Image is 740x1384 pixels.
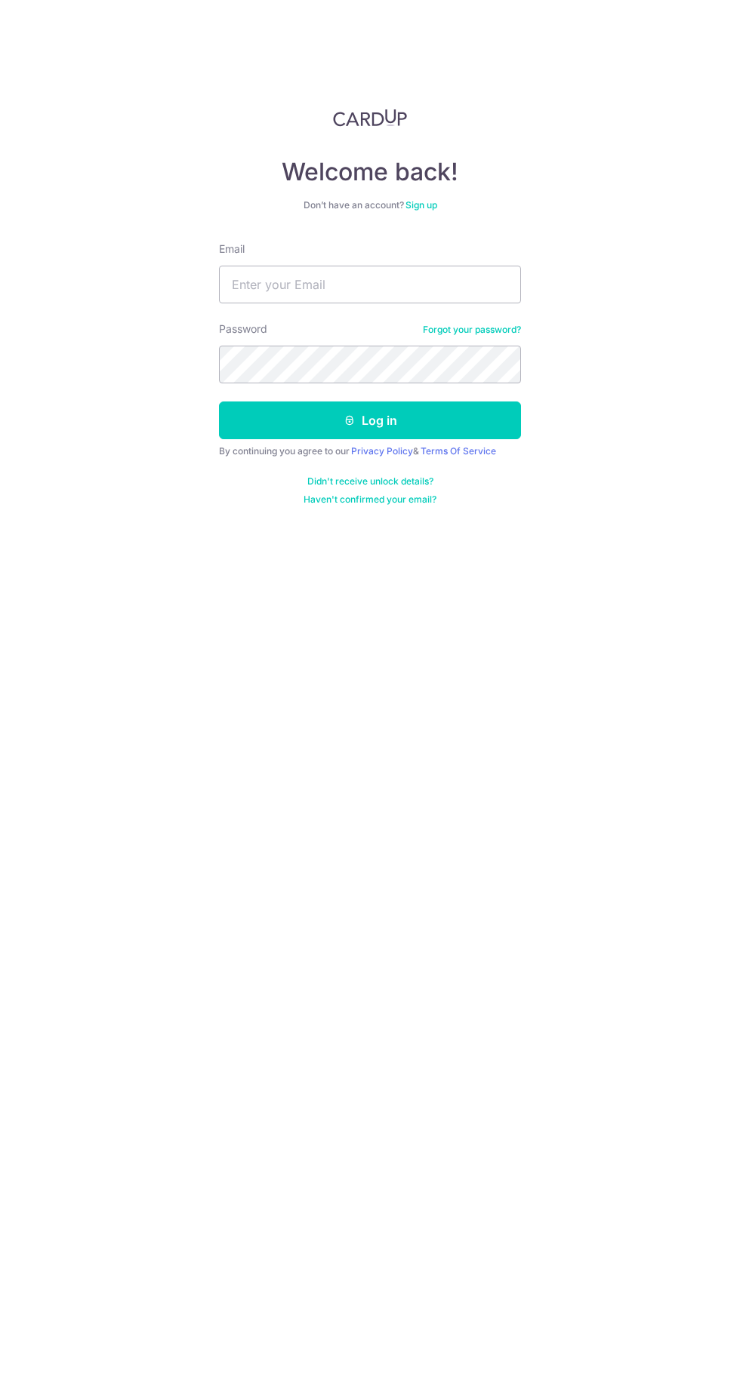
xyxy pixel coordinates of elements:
[351,445,413,457] a: Privacy Policy
[333,109,407,127] img: CardUp Logo
[405,199,437,211] a: Sign up
[219,241,245,257] label: Email
[219,401,521,439] button: Log in
[423,324,521,336] a: Forgot your password?
[307,475,433,487] a: Didn't receive unlock details?
[304,494,436,506] a: Haven't confirmed your email?
[219,157,521,187] h4: Welcome back!
[219,266,521,303] input: Enter your Email
[219,445,521,457] div: By continuing you agree to our &
[219,321,267,337] label: Password
[219,199,521,211] div: Don’t have an account?
[421,445,496,457] a: Terms Of Service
